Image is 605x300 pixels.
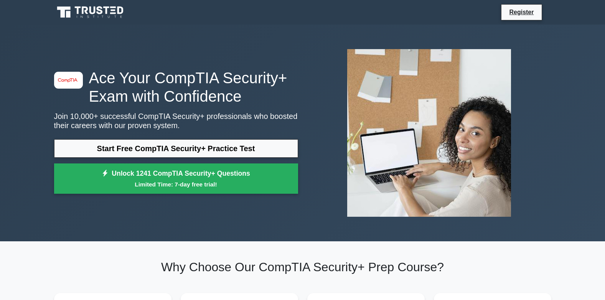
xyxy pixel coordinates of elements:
h1: Ace Your CompTIA Security+ Exam with Confidence [54,69,298,105]
small: Limited Time: 7-day free trial! [64,180,288,189]
a: Register [504,7,538,17]
a: Unlock 1241 CompTIA Security+ QuestionsLimited Time: 7-day free trial! [54,163,298,194]
h2: Why Choose Our CompTIA Security+ Prep Course? [54,260,551,274]
a: Start Free CompTIA Security+ Practice Test [54,139,298,158]
p: Join 10,000+ successful CompTIA Security+ professionals who boosted their careers with our proven... [54,112,298,130]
